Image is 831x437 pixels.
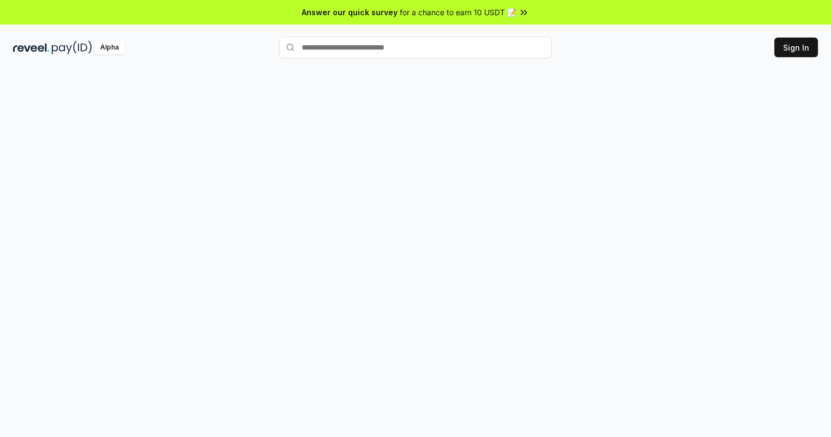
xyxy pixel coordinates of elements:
img: reveel_dark [13,41,50,54]
img: pay_id [52,41,92,54]
div: Alpha [94,41,125,54]
span: Answer our quick survey [302,7,398,18]
button: Sign In [774,38,818,57]
span: for a chance to earn 10 USDT 📝 [400,7,516,18]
